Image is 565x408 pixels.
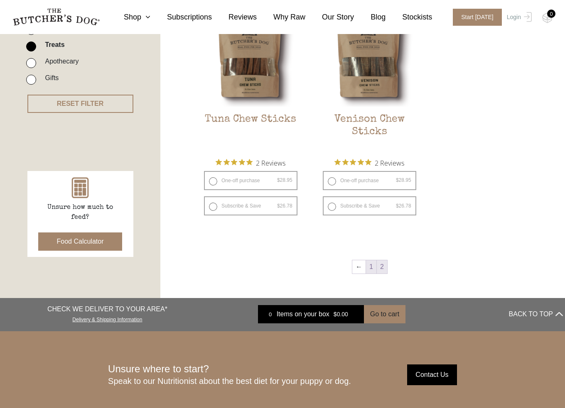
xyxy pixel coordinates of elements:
[258,305,364,323] a: 0 Items on your box $0.00
[41,39,64,50] label: Treats
[277,203,280,209] span: $
[317,1,423,152] a: Venison Chew SticksVenison Chew Sticks
[198,1,304,107] img: Tuna Chew Sticks
[216,156,285,169] button: Rated 5 out of 5 stars from 2 reviews. Jump to reviews.
[364,305,405,323] button: Go to cart
[334,311,348,318] bdi: 0.00
[352,260,366,274] a: ←
[47,304,167,314] p: CHECK WE DELIVER TO YOUR AREA*
[38,232,123,251] button: Food Calculator
[366,260,376,274] a: Page 1
[27,95,133,113] button: RESET FILTER
[317,113,423,152] h2: Venison Chew Sticks
[277,203,292,209] bdi: 26.78
[396,177,399,183] span: $
[505,9,532,26] a: Login
[257,12,305,23] a: Why Raw
[375,156,404,169] span: 2 Reviews
[72,315,142,322] a: Delivery & Shipping Information
[542,12,553,23] img: TBD_Cart-Empty.png
[386,12,432,23] a: Stockists
[334,156,404,169] button: Rated 5 out of 5 stars from 2 reviews. Jump to reviews.
[41,56,79,67] label: Apothecary
[396,177,411,183] bdi: 28.95
[354,12,386,23] a: Blog
[317,1,423,107] img: Venison Chew Sticks
[277,309,329,319] span: Items on your box
[204,171,297,190] label: One-off purchase
[323,171,416,190] label: One-off purchase
[396,203,399,209] span: $
[256,156,285,169] span: 2 Reviews
[453,9,502,26] span: Start [DATE]
[323,196,416,215] label: Subscribe & Save
[445,9,505,26] a: Start [DATE]
[377,260,387,274] span: Page 2
[264,310,277,318] div: 0
[407,364,457,385] input: Contact Us
[204,196,297,215] label: Subscribe & Save
[547,10,555,18] div: 0
[39,203,122,222] p: Unsure how much to feed?
[108,363,351,386] div: Unsure where to start?
[334,311,337,318] span: $
[277,177,292,183] bdi: 28.95
[198,1,304,152] a: Tuna Chew SticksTuna Chew Sticks
[108,376,351,386] span: Speak to our Nutritionist about the best diet for your puppy or dog.
[212,12,257,23] a: Reviews
[41,72,59,83] label: Gifts
[305,12,354,23] a: Our Story
[277,177,280,183] span: $
[198,113,304,152] h2: Tuna Chew Sticks
[509,304,563,324] button: BACK TO TOP
[150,12,212,23] a: Subscriptions
[107,12,150,23] a: Shop
[396,203,411,209] bdi: 26.78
